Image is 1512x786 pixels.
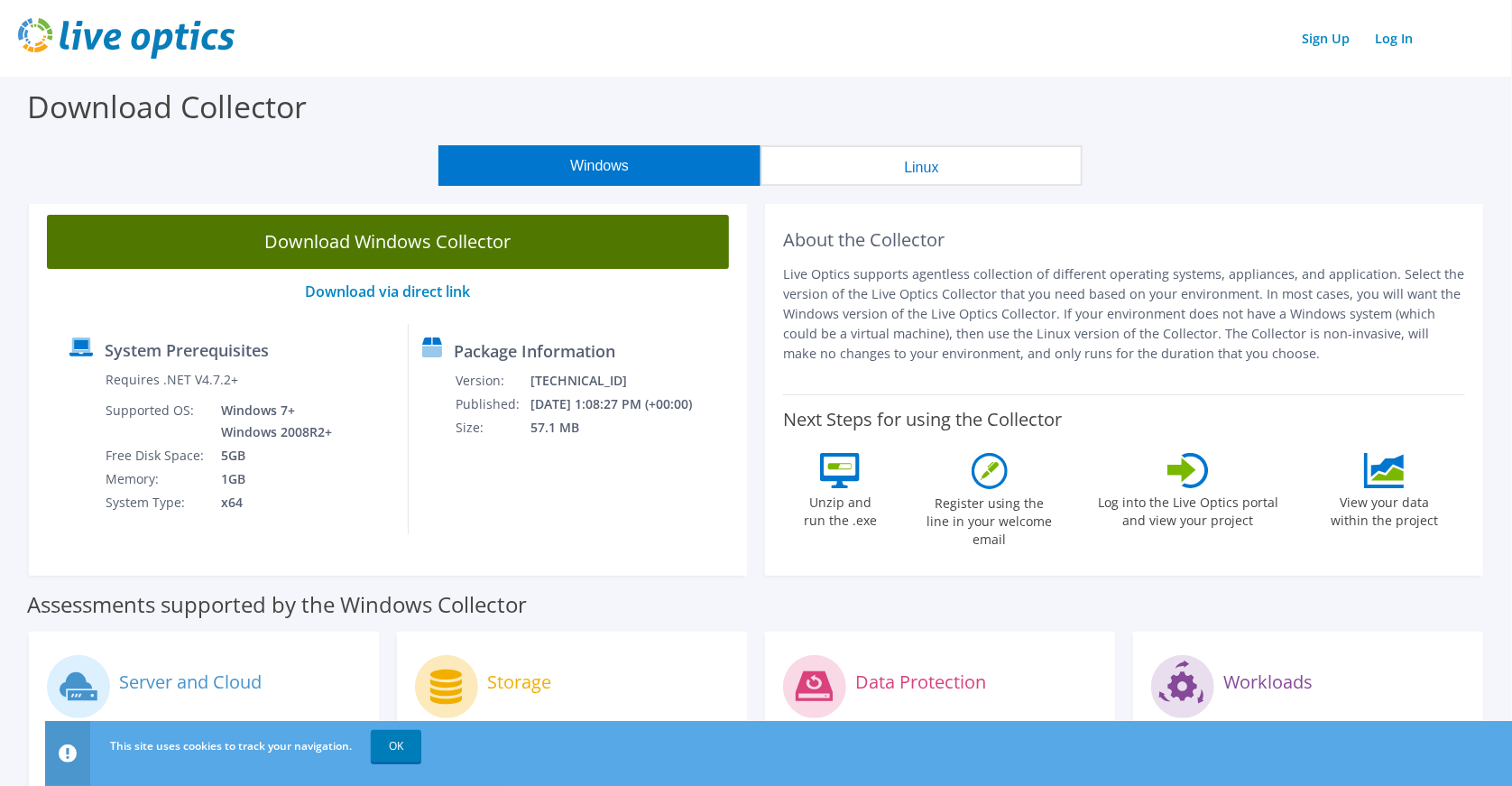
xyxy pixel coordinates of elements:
[761,145,1083,186] button: Linux
[306,282,471,301] a: Download via direct link
[47,215,729,269] a: Download Windows Collector
[27,86,307,127] label: Download Collector
[454,342,615,360] label: Package Information
[105,491,207,514] td: System Type:
[110,738,352,754] span: This site uses cookies to track your navigation.
[371,730,421,763] a: OK
[455,369,530,393] td: Version:
[207,399,336,444] td: Windows 7+ Windows 2008R2+
[27,596,527,614] label: Assessments supported by the Windows Collector
[1223,673,1313,691] label: Workloads
[207,444,336,467] td: 5GB
[455,393,530,416] td: Published:
[783,264,1465,364] p: Live Optics supports agentless collection of different operating systems, appliances, and applica...
[530,393,716,416] td: [DATE] 1:08:27 PM (+00:00)
[855,673,986,691] label: Data Protection
[105,341,269,359] label: System Prerequisites
[455,416,530,439] td: Size:
[207,491,336,514] td: x64
[119,673,262,691] label: Server and Cloud
[105,444,207,467] td: Free Disk Space:
[105,399,207,444] td: Supported OS:
[487,673,551,691] label: Storage
[1293,25,1359,51] a: Sign Up
[783,229,1465,251] h2: About the Collector
[18,18,235,59] img: live_optics_svg.svg
[530,416,716,439] td: 57.1 MB
[207,467,336,491] td: 1GB
[922,489,1057,549] label: Register using the line in your welcome email
[105,467,207,491] td: Memory:
[783,409,1062,430] label: Next Steps for using the Collector
[106,371,238,389] label: Requires .NET V4.7.2+
[1366,25,1422,51] a: Log In
[1097,488,1279,530] label: Log into the Live Optics portal and view your project
[438,145,761,186] button: Windows
[798,488,881,530] label: Unzip and run the .exe
[530,369,716,393] td: [TECHNICAL_ID]
[1320,488,1450,530] label: View your data within the project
